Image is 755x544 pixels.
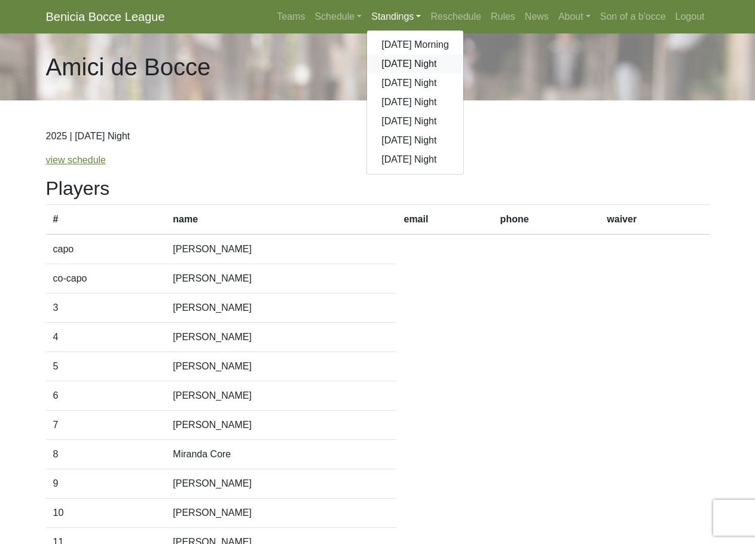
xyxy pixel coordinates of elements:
h1: Amici de Bocce [46,53,211,81]
td: 5 [46,352,166,381]
td: [PERSON_NAME] [166,469,396,499]
a: Reschedule [426,5,486,29]
a: [DATE] Night [367,54,463,74]
a: [DATE] Night [367,74,463,93]
a: [DATE] Night [367,150,463,169]
a: Teams [272,5,310,29]
td: Miranda Core [166,440,396,469]
td: 8 [46,440,166,469]
a: About [554,5,595,29]
td: 4 [46,323,166,352]
td: [PERSON_NAME] [166,381,396,411]
h2: Players [46,177,710,200]
td: [PERSON_NAME] [166,264,396,294]
div: Standings [366,30,464,175]
a: [DATE] Night [367,112,463,131]
td: capo [46,234,166,264]
a: Standings [366,5,426,29]
a: [DATE] Night [367,93,463,112]
a: Logout [671,5,710,29]
a: Rules [486,5,520,29]
td: 7 [46,411,166,440]
a: [DATE] Morning [367,35,463,54]
td: 6 [46,381,166,411]
td: [PERSON_NAME] [166,323,396,352]
a: News [520,5,554,29]
th: name [166,205,396,235]
td: [PERSON_NAME] [166,234,396,264]
p: 2025 | [DATE] Night [46,129,710,143]
a: Benicia Bocce League [46,5,165,29]
th: email [396,205,493,235]
td: 3 [46,294,166,323]
td: co-capo [46,264,166,294]
th: waiver [600,205,709,235]
a: [DATE] Night [367,131,463,150]
td: [PERSON_NAME] [166,499,396,528]
td: [PERSON_NAME] [166,352,396,381]
td: 9 [46,469,166,499]
th: phone [493,205,600,235]
th: # [46,205,166,235]
a: view schedule [46,155,106,165]
td: [PERSON_NAME] [166,294,396,323]
a: Schedule [310,5,366,29]
a: Son of a b'occe [595,5,671,29]
td: [PERSON_NAME] [166,411,396,440]
td: 10 [46,499,166,528]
